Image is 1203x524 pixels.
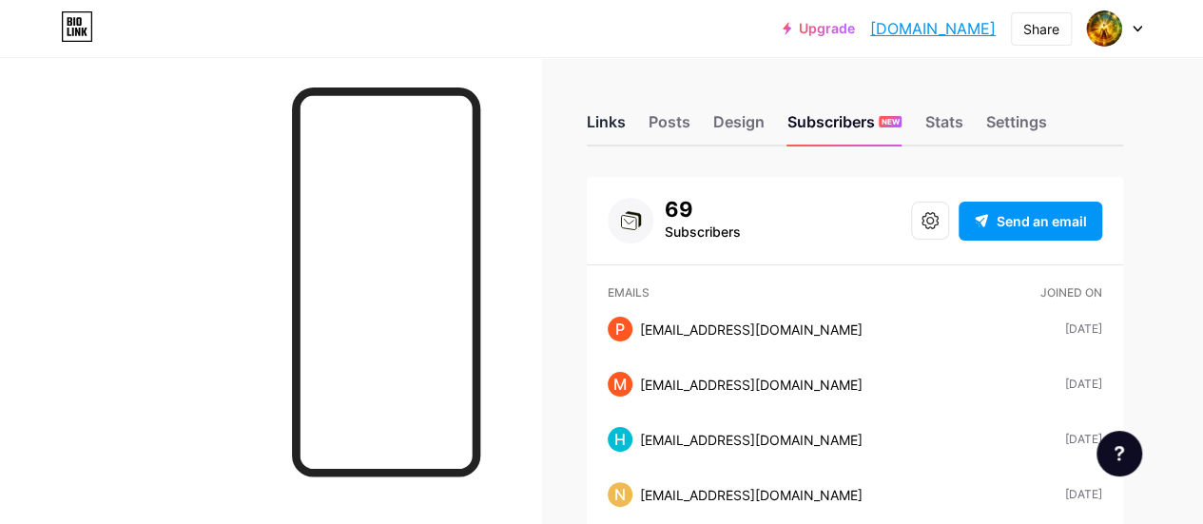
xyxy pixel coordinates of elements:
[608,284,1003,301] div: Emails
[1065,431,1102,448] div: [DATE]
[924,110,962,145] div: Stats
[985,110,1046,145] div: Settings
[997,211,1087,231] span: Send an email
[713,110,765,145] div: Design
[1023,19,1059,39] div: Share
[882,116,900,127] span: NEW
[608,372,632,397] div: M
[1065,486,1102,503] div: [DATE]
[1086,10,1122,47] img: lawofattractionnew
[608,317,632,341] div: P
[870,17,996,40] a: [DOMAIN_NAME]
[608,427,632,452] div: H
[1065,376,1102,393] div: [DATE]
[665,221,741,243] div: Subscribers
[640,375,863,395] div: [EMAIL_ADDRESS][DOMAIN_NAME]
[587,110,626,145] div: Links
[649,110,690,145] div: Posts
[1040,284,1102,301] div: Joined on
[640,430,863,450] div: [EMAIL_ADDRESS][DOMAIN_NAME]
[608,482,632,507] div: N
[1065,320,1102,338] div: [DATE]
[783,21,855,36] a: Upgrade
[787,110,902,145] div: Subscribers
[640,320,863,340] div: [EMAIL_ADDRESS][DOMAIN_NAME]
[640,485,863,505] div: [EMAIL_ADDRESS][DOMAIN_NAME]
[665,198,741,221] div: 69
